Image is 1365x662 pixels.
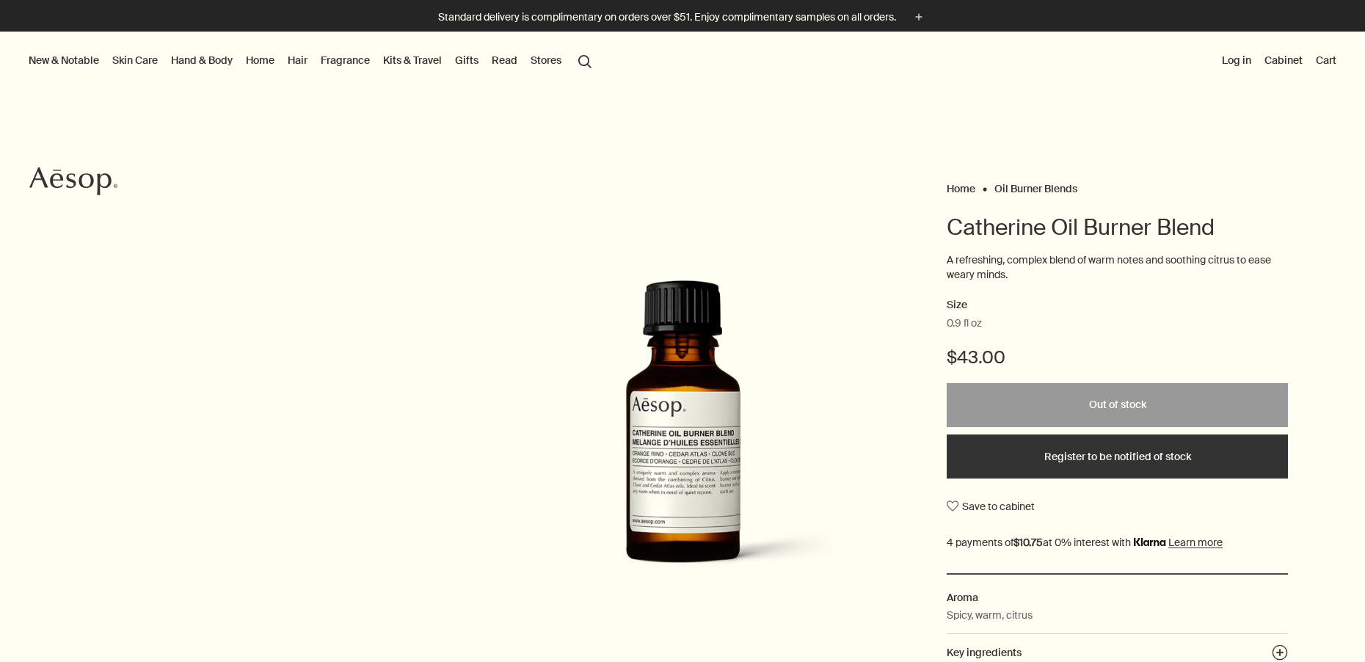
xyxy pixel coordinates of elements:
[168,51,236,70] a: Hand & Body
[438,9,927,26] button: Standard delivery is complimentary on orders over $51. Enjoy complimentary samples on all orders.
[26,163,121,203] a: Aesop
[947,607,1033,623] p: Spicy, warm, citrus
[947,316,982,331] span: 0.9 fl oz
[1219,32,1339,90] nav: supplementary
[947,182,975,189] a: Home
[29,167,117,196] svg: Aesop
[521,280,844,595] img: Catherine Oil Burner Blend in amber glass bottle
[947,253,1288,282] p: A refreshing, complex blend of warm notes and soothing citrus to ease weary minds.
[1219,51,1254,70] button: Log in
[243,51,277,70] a: Home
[1262,51,1306,70] a: Cabinet
[572,46,598,74] button: Open search
[285,51,310,70] a: Hair
[947,297,1288,314] h2: Size
[380,51,445,70] a: Kits & Travel
[109,51,161,70] a: Skin Care
[947,346,1005,369] span: $43.00
[994,182,1077,189] a: Oil Burner Blends
[528,51,564,70] button: Stores
[438,10,896,25] p: Standard delivery is complimentary on orders over $51. Enjoy complimentary samples on all orders.
[452,51,481,70] a: Gifts
[947,493,1035,520] button: Save to cabinet
[947,213,1288,242] h1: Catherine Oil Burner Blend
[489,51,520,70] a: Read
[947,589,1288,605] h2: Aroma
[1313,51,1339,70] button: Cart
[318,51,373,70] a: Fragrance
[947,646,1022,659] span: Key ingredients
[26,51,102,70] button: New & Notable
[26,32,598,90] nav: primary
[947,434,1288,479] button: Register to be notified of stock
[947,383,1288,427] button: Out of stock - $43.00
